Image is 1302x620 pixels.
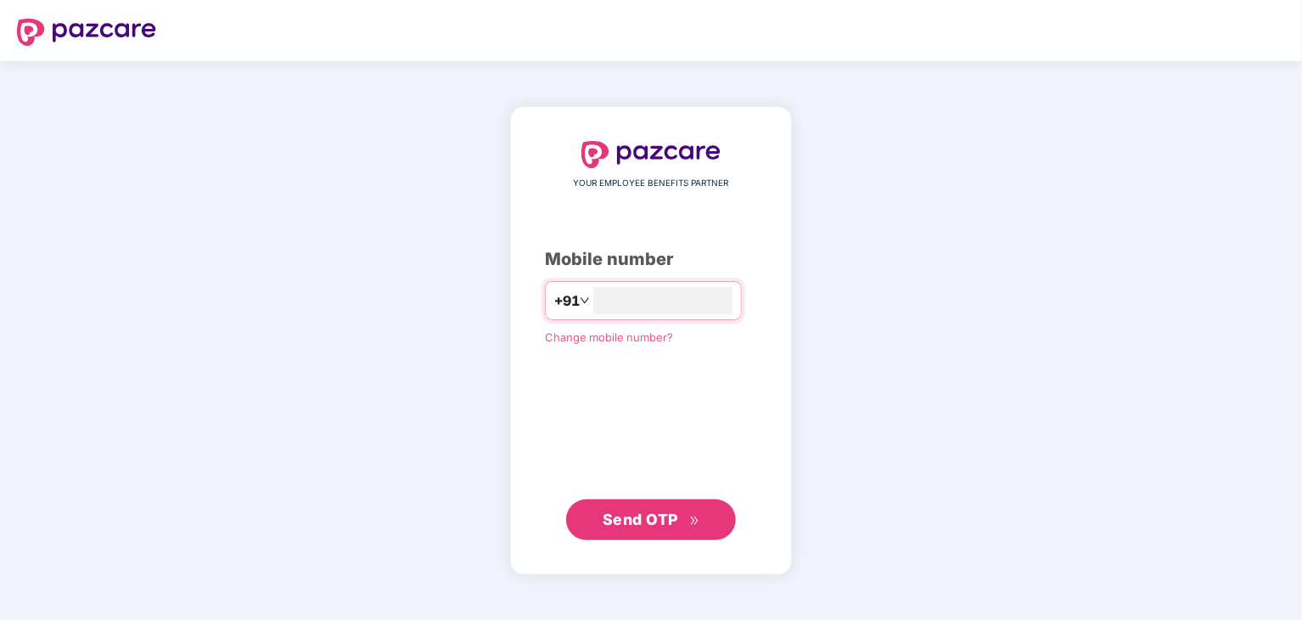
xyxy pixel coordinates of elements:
[603,510,678,528] span: Send OTP
[581,141,721,168] img: logo
[545,246,757,273] div: Mobile number
[566,499,736,540] button: Send OTPdouble-right
[574,177,729,190] span: YOUR EMPLOYEE BENEFITS PARTNER
[545,330,673,344] a: Change mobile number?
[554,290,580,312] span: +91
[17,19,156,46] img: logo
[580,296,590,306] span: down
[689,516,700,527] span: double-right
